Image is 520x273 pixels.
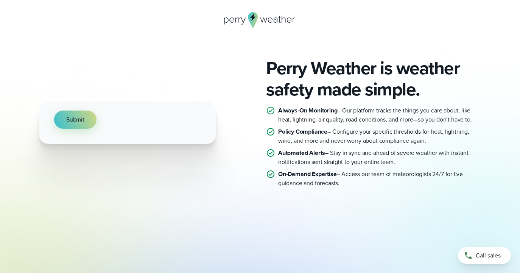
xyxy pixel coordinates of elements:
p: – Configure your specific thresholds for heat, lightning, wind, and more and never worry about co... [278,127,481,145]
span: Call sales [476,251,501,260]
p: – Stay in sync and ahead of severe weather with instant notifications sent straight to your entir... [278,148,481,167]
strong: Always-On Monitoring [278,106,338,115]
h2: Perry Weather is weather safety made simple. [266,58,481,100]
strong: Automated Alerts [278,148,325,157]
span: Submit [66,115,84,124]
button: Submit [54,111,97,129]
strong: Policy Compliance [278,127,327,136]
strong: On-Demand Expertise [278,170,337,178]
a: Call sales [458,247,511,264]
p: – Our platform tracks the things you care about, like heat, lightning, air quality, road conditio... [278,106,481,124]
p: – Access our team of meteorologists 24/7 for live guidance and forecasts. [278,170,481,188]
